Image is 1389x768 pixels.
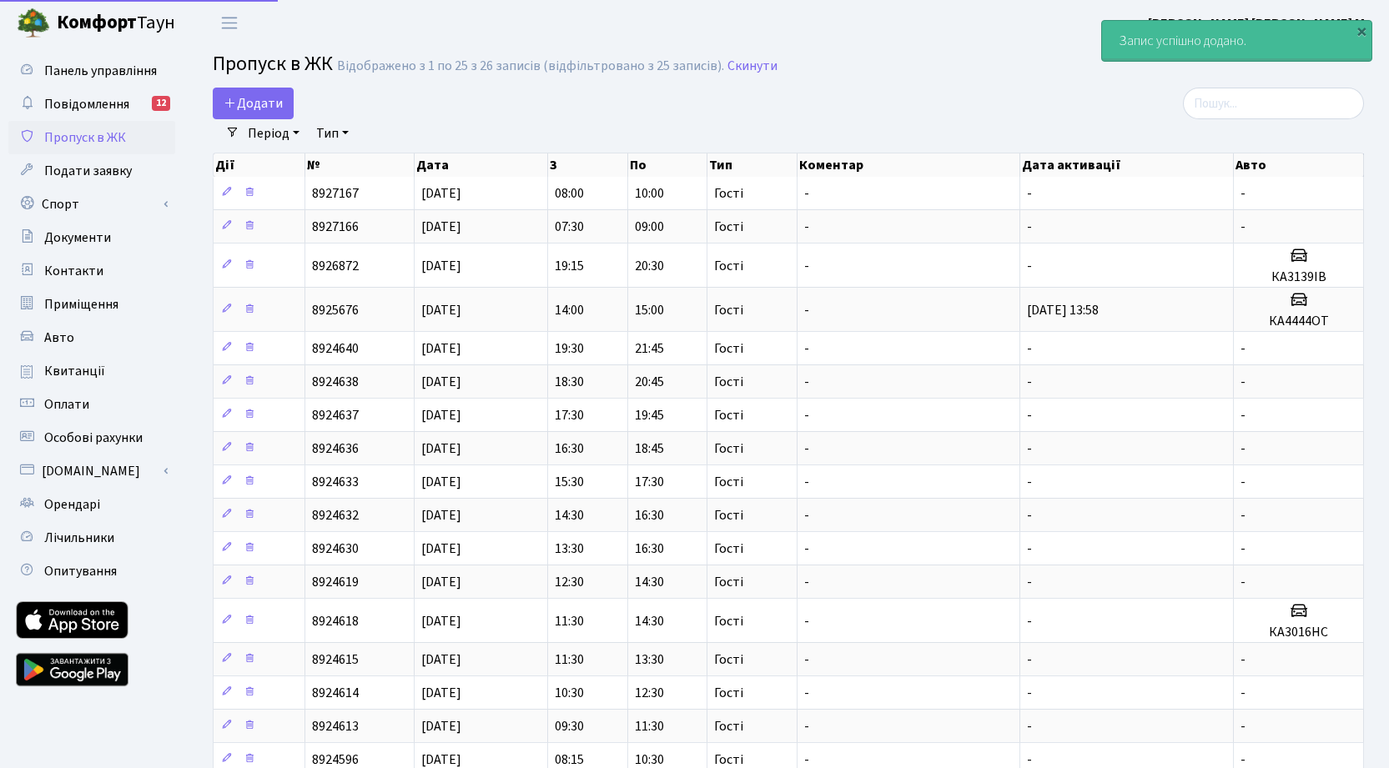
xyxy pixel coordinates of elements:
[714,475,743,489] span: Гості
[635,506,664,525] span: 16:30
[635,573,664,591] span: 14:30
[555,339,584,358] span: 19:30
[635,612,664,630] span: 14:30
[44,128,126,147] span: Пропуск в ЖК
[44,262,103,280] span: Контакти
[312,184,359,203] span: 8927167
[1027,684,1032,702] span: -
[804,184,809,203] span: -
[635,650,664,669] span: 13:30
[1027,184,1032,203] span: -
[548,153,627,177] th: З
[714,442,743,455] span: Гості
[635,540,664,558] span: 16:30
[635,473,664,491] span: 17:30
[44,162,132,180] span: Подати заявку
[714,259,743,273] span: Гості
[635,439,664,458] span: 18:45
[1148,14,1369,33] b: [PERSON_NAME] [PERSON_NAME] М.
[312,473,359,491] span: 8924633
[707,153,798,177] th: Тип
[1241,218,1246,236] span: -
[415,153,548,177] th: Дата
[804,218,809,236] span: -
[1241,339,1246,358] span: -
[1241,184,1246,203] span: -
[714,720,743,733] span: Гості
[555,257,584,275] span: 19:15
[44,95,129,113] span: Повідомлення
[555,473,584,491] span: 15:30
[421,184,461,203] span: [DATE]
[312,301,359,319] span: 8925676
[8,54,175,88] a: Панель управління
[312,573,359,591] span: 8924619
[337,58,724,74] div: Відображено з 1 по 25 з 26 записів (відфільтровано з 25 записів).
[1241,573,1246,591] span: -
[312,612,359,630] span: 8924618
[714,304,743,317] span: Гості
[44,395,89,414] span: Оплати
[714,220,743,233] span: Гості
[635,301,664,319] span: 15:00
[44,529,114,547] span: Лічильники
[804,406,809,424] span: -
[1183,88,1364,119] input: Пошук...
[421,339,461,358] span: [DATE]
[804,684,809,702] span: -
[421,439,461,458] span: [DATE]
[804,540,809,558] span: -
[44,562,117,580] span: Опитування
[804,301,809,319] span: -
[635,373,664,391] span: 20:45
[1027,218,1032,236] span: -
[1241,540,1246,558] span: -
[1027,717,1032,735] span: -
[312,439,359,458] span: 8924636
[17,7,50,40] img: logo.png
[714,653,743,666] span: Гості
[421,506,461,525] span: [DATE]
[714,542,743,555] span: Гості
[8,354,175,388] a: Квитанції
[421,257,461,275] span: [DATE]
[1234,153,1364,177] th: Авто
[421,406,461,424] span: [DATE]
[714,187,743,200] span: Гості
[224,94,283,113] span: Додати
[1027,573,1032,591] span: -
[555,506,584,525] span: 14:30
[310,119,355,148] a: Тип
[804,473,809,491] span: -
[8,321,175,354] a: Авто
[8,254,175,288] a: Контакти
[1148,13,1369,33] a: [PERSON_NAME] [PERSON_NAME] М.
[1027,612,1032,630] span: -
[1027,439,1032,458] span: -
[1020,153,1234,177] th: Дата активації
[555,612,584,630] span: 11:30
[555,373,584,391] span: 18:30
[312,684,359,702] span: 8924614
[555,540,584,558] span: 13:30
[1241,506,1246,525] span: -
[312,257,359,275] span: 8926872
[1241,439,1246,458] span: -
[213,49,333,78] span: Пропуск в ЖК
[312,540,359,558] span: 8924630
[312,218,359,236] span: 8927166
[804,717,809,735] span: -
[635,717,664,735] span: 11:30
[312,717,359,735] span: 8924613
[714,409,743,422] span: Гості
[635,184,664,203] span: 10:00
[421,218,461,236] span: [DATE]
[1241,717,1246,735] span: -
[214,153,305,177] th: Дії
[8,221,175,254] a: Документи
[213,88,294,119] a: Додати
[421,473,461,491] span: [DATE]
[1353,23,1370,39] div: ×
[1027,506,1032,525] span: -
[555,184,584,203] span: 08:00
